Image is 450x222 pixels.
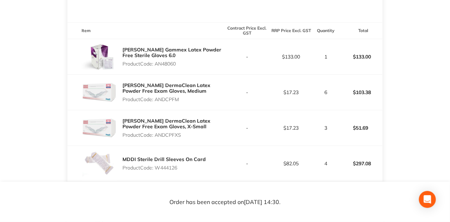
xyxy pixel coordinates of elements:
[339,48,382,65] p: $133.00
[82,110,117,146] img: bWJpdHd6Zg
[313,54,338,60] p: 1
[339,84,382,101] p: $103.38
[269,161,313,166] p: $82.05
[226,125,269,131] p: -
[419,191,436,208] div: Open Intercom Messenger
[269,23,313,39] th: RRP Price Excl. GST
[122,82,210,94] a: [PERSON_NAME] DermaClean Latex Powder Free Exam Gloves, Medium
[338,23,383,39] th: Total
[339,155,382,172] p: $297.08
[122,165,206,171] p: Product Code: W444126
[225,23,269,39] th: Contract Price Excl. GST
[67,23,225,39] th: Item
[122,156,206,162] a: MDDI Sterile Drill Sleeves On Card
[122,47,221,58] a: [PERSON_NAME] Gammex Latex Powder Free Sterile Gloves 6.0
[313,125,338,131] p: 3
[82,39,117,74] img: a3Z1YTlxag
[169,199,281,205] p: Order has been accepted on [DATE] 14:30 .
[122,61,225,67] p: Product Code: AN48060
[269,54,313,60] p: $133.00
[269,125,313,131] p: $17.23
[82,146,117,181] img: dThyYzVlMw
[122,97,225,102] p: Product Code: ANDCPFM
[82,75,117,110] img: NWRkbzV2MQ
[313,23,338,39] th: Quantity
[313,90,338,95] p: 6
[226,54,269,60] p: -
[226,161,269,166] p: -
[226,90,269,95] p: -
[269,90,313,95] p: $17.23
[313,161,338,166] p: 4
[339,119,382,136] p: $51.69
[122,118,210,130] a: [PERSON_NAME] DermaClean Latex Powder Free Exam Gloves, X-Small
[122,132,225,138] p: Product Code: ANDCPFXS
